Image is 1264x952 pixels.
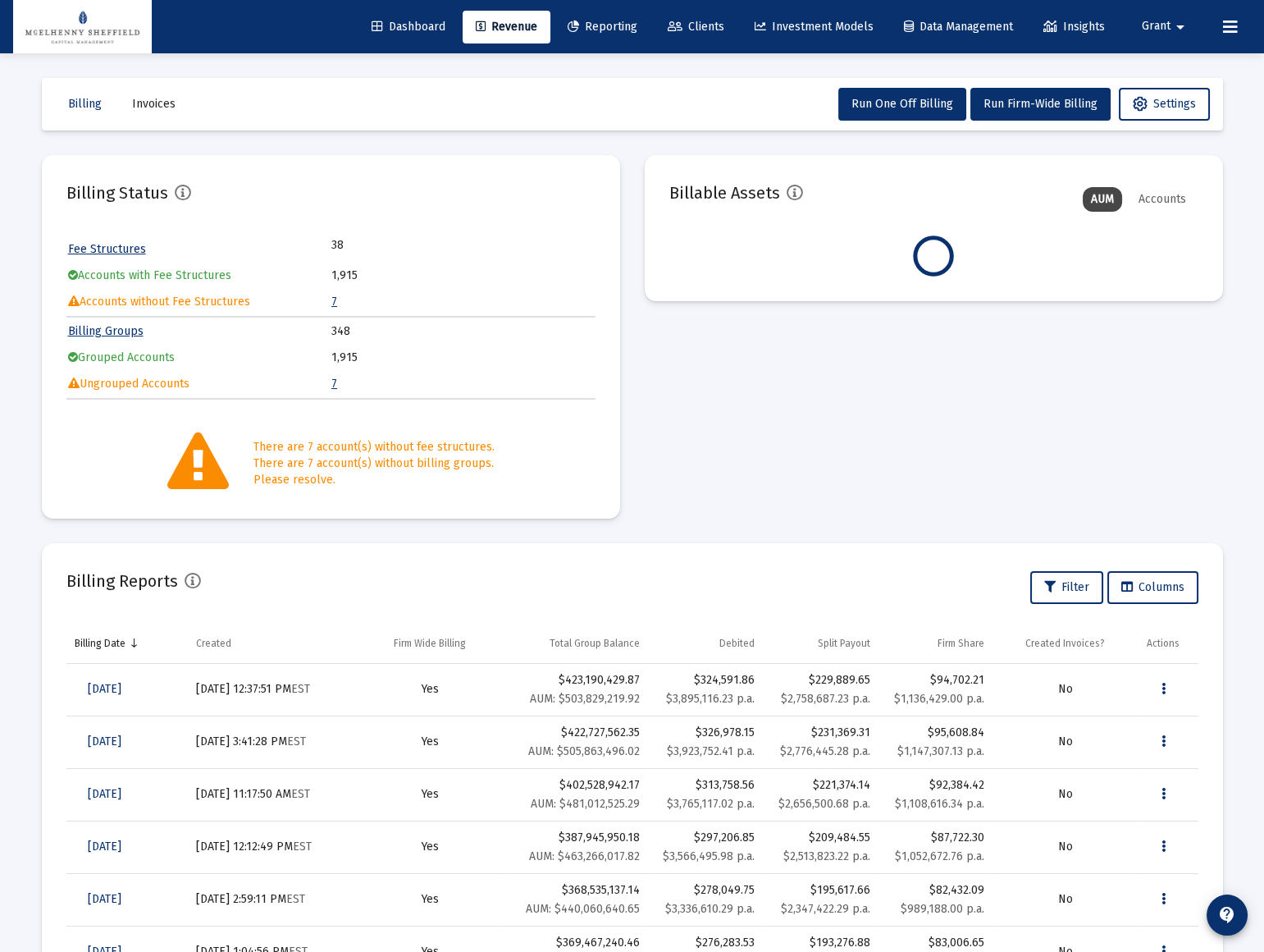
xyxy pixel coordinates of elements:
td: 1,915 [331,346,594,370]
small: AUM: $481,012,525.29 [531,797,640,811]
span: Run Firm-Wide Billing [983,97,1097,111]
button: Settings [1119,88,1210,121]
span: Grant [1142,20,1170,34]
td: Column Created Invoices? [992,624,1139,663]
div: $387,945,950.18 [510,830,640,865]
span: [DATE] [88,787,121,801]
button: Run One Off Billing [838,88,966,121]
div: $326,978.15 [656,725,755,741]
a: 7 [331,295,337,309]
button: Grant [1122,10,1210,43]
div: Created [196,637,231,650]
div: No [1001,786,1130,803]
a: Investment Models [742,11,887,43]
td: Column Billing Date [66,624,188,663]
small: $1,147,307.13 p.a. [897,744,984,758]
small: $989,188.00 p.a. [901,902,984,916]
td: 38 [331,237,463,254]
div: Firm Share [938,637,984,650]
td: Accounts without Fee Structures [68,290,331,314]
div: $423,190,429.87 [510,672,640,707]
div: [DATE] 3:41:28 PM [196,734,350,750]
div: Accounts [1130,187,1194,212]
small: AUM: $440,060,640.65 [526,902,640,916]
small: $1,108,616.34 p.a. [895,797,984,811]
h2: Billing Status [66,180,168,206]
a: Reporting [554,11,650,43]
small: $2,758,687.23 p.a. [781,692,870,706]
td: Accounts with Fee Structures [68,263,331,288]
span: Investment Models [755,20,874,34]
span: Reporting [568,20,637,34]
span: Run One Off Billing [851,97,953,111]
a: Insights [1030,11,1118,43]
div: $278,049.75 [656,882,755,899]
span: Settings [1133,97,1196,111]
div: Yes [367,681,494,698]
td: Column Debited [648,624,763,663]
div: Yes [367,734,494,750]
span: Filter [1044,580,1089,594]
td: Column Firm Share [878,624,992,663]
span: [DATE] [88,892,121,906]
a: Dashboard [358,11,459,43]
div: No [1001,839,1130,855]
a: [DATE] [75,778,135,811]
small: $2,776,445.28 p.a. [780,744,870,758]
div: No [1001,681,1130,698]
button: Invoices [119,88,189,121]
small: $3,336,610.29 p.a. [665,902,755,916]
button: Filter [1030,571,1103,604]
div: $94,702.21 [887,672,984,689]
div: $231,369.31 [771,725,870,760]
a: 7 [331,377,337,391]
a: Data Management [891,11,1026,43]
small: EST [286,892,305,906]
span: Invoices [132,97,176,111]
small: $3,566,495.98 p.a. [663,849,755,863]
small: EST [293,840,312,854]
div: $83,006.65 [887,935,984,951]
button: Billing [55,88,115,121]
div: Actions [1147,637,1180,650]
small: AUM: $505,863,496.02 [528,744,640,758]
small: AUM: $503,829,219.92 [530,692,640,706]
div: $402,528,942.17 [510,777,640,812]
div: [DATE] 2:59:11 PM [196,891,350,908]
span: [DATE] [88,735,121,748]
mat-icon: arrow_drop_down [1170,11,1190,43]
div: $313,758.56 [656,777,755,794]
img: Dashboard [25,11,139,43]
mat-icon: contact_support [1217,905,1237,925]
div: Split Payout [818,637,870,650]
a: Clients [655,11,737,43]
div: Debited [719,637,755,650]
div: $221,374.14 [771,777,870,812]
div: Yes [367,786,494,803]
span: Columns [1121,580,1184,594]
div: $324,591.86 [656,672,755,689]
div: $95,608.84 [887,725,984,741]
span: Insights [1043,20,1105,34]
small: $3,895,116.23 p.a. [666,692,755,706]
small: $2,347,422.29 p.a. [781,902,870,916]
h2: Billing Reports [66,568,178,594]
small: $2,513,823.22 p.a. [783,849,870,863]
small: EST [291,682,310,696]
div: There are 7 account(s) without billing groups. [253,455,495,472]
div: Please resolve. [253,472,495,488]
td: Column Actions [1139,624,1198,663]
div: $276,283.53 [656,935,755,951]
div: Yes [367,891,494,908]
div: $82,432.09 [887,882,984,899]
td: Column Split Payout [763,624,878,663]
a: [DATE] [75,673,135,706]
small: EST [291,787,310,801]
small: $1,052,672.76 p.a. [895,849,984,863]
span: [DATE] [88,682,121,696]
div: Total Group Balance [550,637,640,650]
small: $1,136,429.00 p.a. [894,692,984,706]
h2: Billable Assets [669,180,780,206]
a: [DATE] [75,831,135,863]
div: Created Invoices? [1025,637,1105,650]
